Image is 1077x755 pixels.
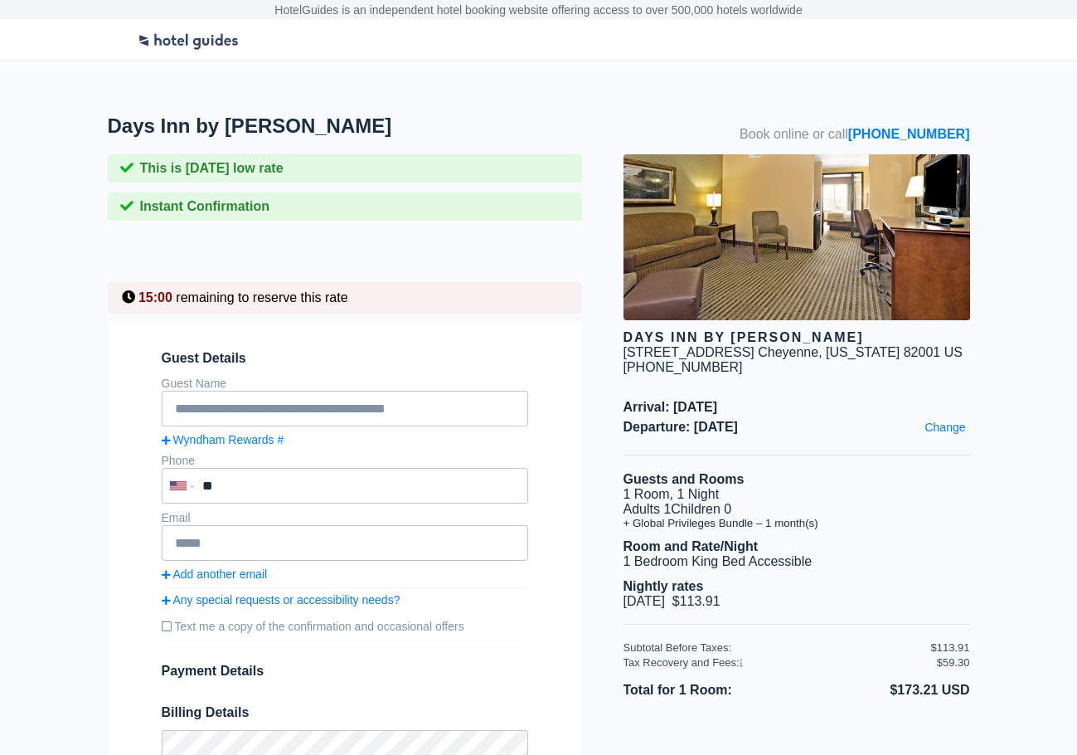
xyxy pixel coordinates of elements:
a: Wyndham Rewards # [162,433,528,446]
li: $173.21 USD [797,679,970,701]
span: Payment Details [162,664,264,678]
div: Tax Recovery and Fees: [623,656,931,669]
label: Email [162,511,191,524]
a: Any special requests or accessibility needs? [162,593,528,606]
div: This is [DATE] low rate [108,154,582,183]
li: Total for 1 Room: [623,679,797,701]
span: Cheyenne, [758,345,822,359]
div: [PHONE_NUMBER] [623,360,970,375]
label: Phone [162,454,195,467]
li: 1 Bedroom King Bed Accessible [623,554,970,569]
img: hotel image [623,154,970,320]
span: [DATE] $113.91 [623,594,720,608]
a: Change [920,416,969,438]
b: Guests and Rooms [623,472,745,486]
div: [STREET_ADDRESS] [623,345,754,360]
a: Add another email [162,567,528,581]
li: Adults 1 [623,502,970,517]
li: 1 Room, 1 Night [623,487,970,502]
div: $59.30 [937,656,970,669]
span: You have 15 minutes to complete your booking or your room may no longer be available. [120,237,526,266]
div: United States: +1 [163,470,198,502]
span: [US_STATE] [826,345,900,359]
img: Logo-Transparent.png [137,23,240,52]
span: 15:00 [138,290,172,304]
span: remaining to reserve this rate [176,290,347,304]
li: + Global Privileges Bundle – 1 month(s) [623,517,970,529]
label: Text me a copy of the confirmation and occasional offers [162,613,528,640]
b: Room and Rate/Night [623,539,759,553]
a: [PHONE_NUMBER] [848,127,970,141]
div: $113.91 [931,641,970,654]
span: Guest Details [162,351,528,366]
span: Children 0 [671,502,731,516]
b: Nightly rates [623,579,704,593]
span: Book online or call [740,127,969,142]
div: Days Inn by [PERSON_NAME] [623,330,970,345]
label: Guest Name [162,377,227,390]
div: Subtotal Before Taxes: [623,641,931,654]
div: Instant Confirmation [108,192,582,221]
h1: Days Inn by [PERSON_NAME] [108,114,623,138]
span: Billing Details [162,705,528,720]
span: Arrival: [DATE] [623,400,970,415]
strong: Availability is very limited [138,237,300,251]
span: Departure: [DATE] [623,420,970,435]
span: 82001 [904,345,941,359]
span: US [944,345,963,359]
